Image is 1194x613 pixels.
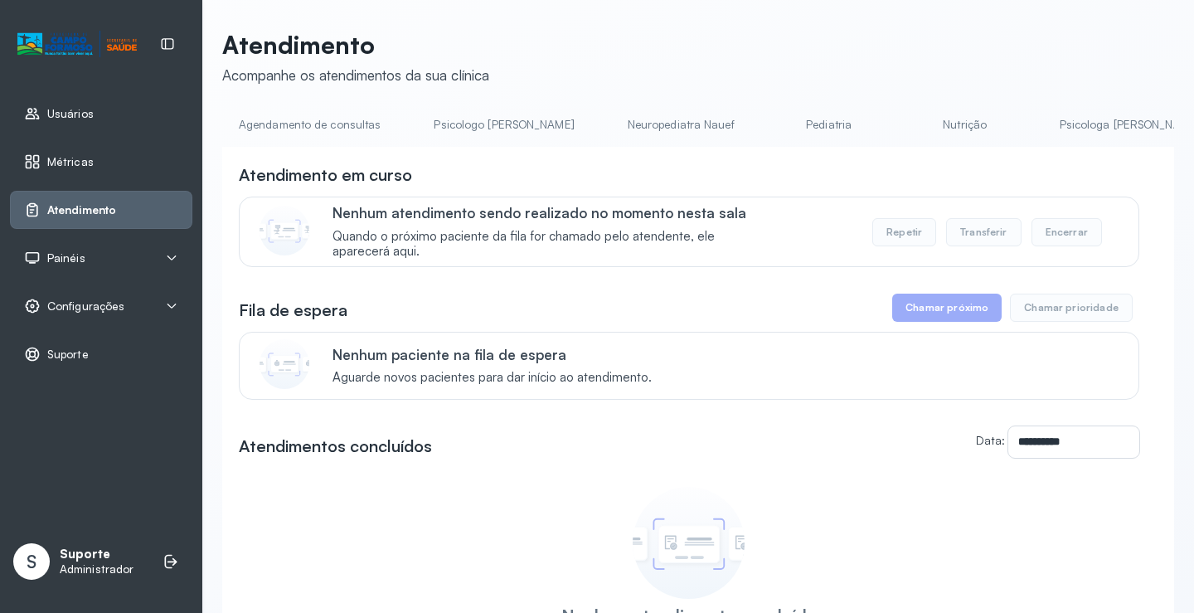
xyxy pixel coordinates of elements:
p: Administrador [60,562,133,577]
span: Atendimento [47,203,116,217]
h3: Fila de espera [239,299,347,322]
button: Repetir [872,218,936,246]
img: Imagem de CalloutCard [260,206,309,255]
p: Suporte [60,547,133,562]
h3: Atendimento em curso [239,163,412,187]
span: Suporte [47,348,89,362]
a: Agendamento de consultas [222,111,397,139]
a: Métricas [24,153,178,170]
a: Pediatria [771,111,887,139]
button: Chamar próximo [892,294,1002,322]
div: Acompanhe os atendimentos da sua clínica [222,66,489,84]
a: Usuários [24,105,178,122]
img: Logotipo do estabelecimento [17,31,137,58]
span: Configurações [47,299,124,314]
span: Métricas [47,155,94,169]
span: Quando o próximo paciente da fila for chamado pelo atendente, ele aparecerá aqui. [332,229,771,260]
h3: Atendimentos concluídos [239,435,432,458]
img: Imagem de empty state [633,487,745,599]
button: Transferir [946,218,1022,246]
span: Aguarde novos pacientes para dar início ao atendimento. [332,370,652,386]
span: Usuários [47,107,94,121]
button: Encerrar [1031,218,1102,246]
p: Nenhum paciente na fila de espera [332,346,652,363]
a: Neuropediatra Nauef [611,111,751,139]
label: Data: [976,433,1005,447]
a: Atendimento [24,202,178,218]
a: Psicologo [PERSON_NAME] [417,111,590,139]
a: Nutrição [907,111,1023,139]
span: Painéis [47,251,85,265]
img: Imagem de CalloutCard [260,339,309,389]
p: Nenhum atendimento sendo realizado no momento nesta sala [332,204,771,221]
button: Chamar prioridade [1010,294,1133,322]
p: Atendimento [222,30,489,60]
